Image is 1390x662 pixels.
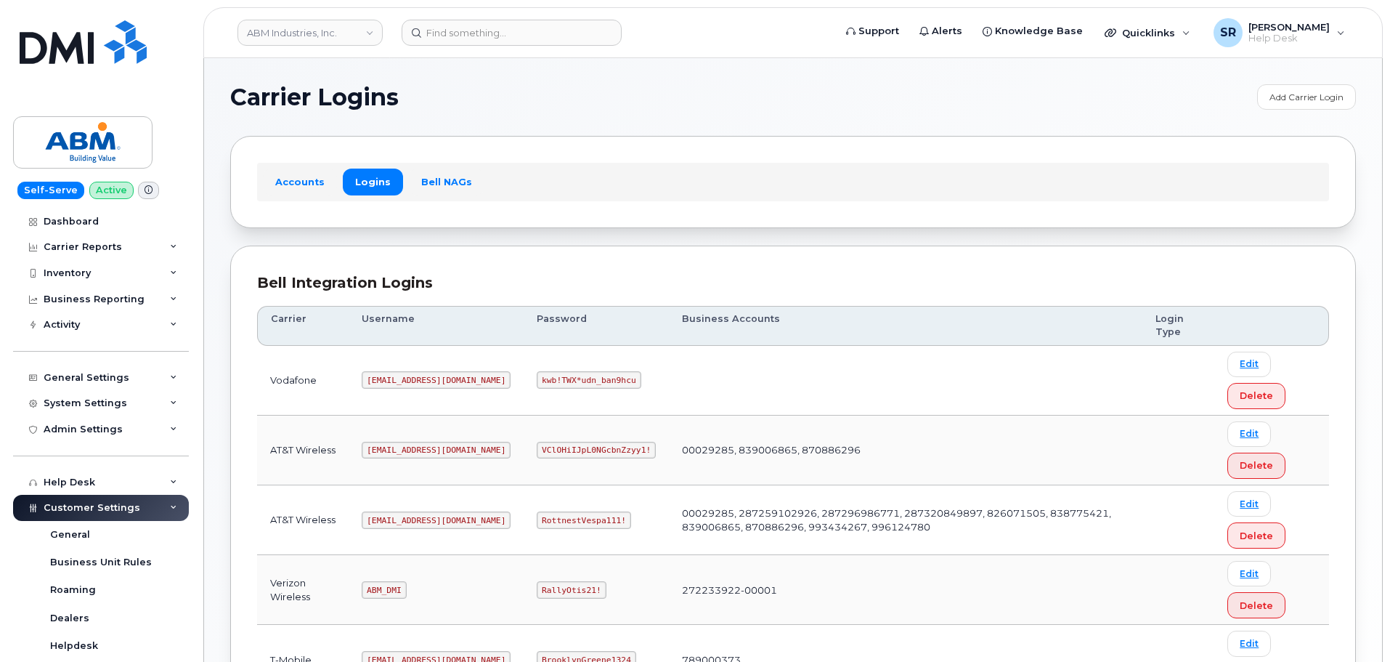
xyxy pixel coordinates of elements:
[257,273,1329,294] div: Bell Integration Logins
[257,555,349,625] td: Verizon Wireless
[537,371,641,389] code: kwb!TWX*udn_ban9hcu
[669,416,1142,485] td: 00029285, 839006865, 870886296
[1227,383,1285,409] button: Delete
[362,581,406,599] code: ABM_DMI
[257,346,349,416] td: Vodafone
[524,306,669,346] th: Password
[669,485,1142,555] td: 00029285, 287259102926, 287296986771, 287320849897, 826071505, 838775421, 839006865, 870886296, 9...
[362,371,511,389] code: [EMAIL_ADDRESS][DOMAIN_NAME]
[1257,84,1356,110] a: Add Carrier Login
[537,512,631,529] code: RottnestVespa111!
[669,555,1142,625] td: 272233922-00001
[537,442,656,459] code: VClOHiIJpL0NGcbnZzyy1!
[1227,592,1285,618] button: Delete
[1227,352,1271,377] a: Edit
[1240,529,1273,543] span: Delete
[1240,389,1273,403] span: Delete
[263,169,337,195] a: Accounts
[537,581,606,599] code: RallyOtis21!
[409,169,484,195] a: Bell NAGs
[1142,306,1214,346] th: Login Type
[1240,459,1273,472] span: Delete
[1240,599,1273,613] span: Delete
[1227,522,1285,549] button: Delete
[669,306,1142,346] th: Business Accounts
[349,306,524,346] th: Username
[362,512,511,529] code: [EMAIL_ADDRESS][DOMAIN_NAME]
[1227,421,1271,447] a: Edit
[1227,453,1285,479] button: Delete
[230,86,399,108] span: Carrier Logins
[257,485,349,555] td: AT&T Wireless
[343,169,403,195] a: Logins
[1227,631,1271,656] a: Edit
[1227,491,1271,517] a: Edit
[1227,561,1271,586] a: Edit
[257,416,349,485] td: AT&T Wireless
[257,306,349,346] th: Carrier
[362,442,511,459] code: [EMAIL_ADDRESS][DOMAIN_NAME]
